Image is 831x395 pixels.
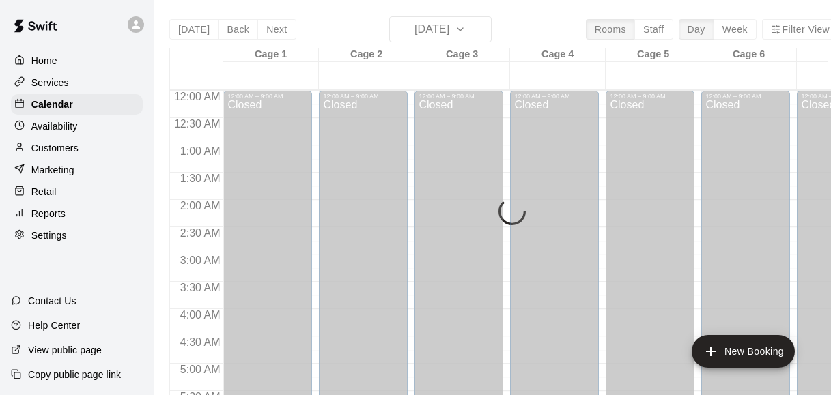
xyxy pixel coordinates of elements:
[171,91,224,102] span: 12:00 AM
[11,72,143,93] a: Services
[177,145,224,157] span: 1:00 AM
[177,227,224,239] span: 2:30 AM
[28,343,102,357] p: View public page
[28,319,80,332] p: Help Center
[323,93,404,100] div: 12:00 AM – 9:00 AM
[11,160,143,180] a: Marketing
[177,173,224,184] span: 1:30 AM
[11,116,143,136] a: Availability
[692,335,795,368] button: add
[701,48,797,61] div: Cage 6
[227,93,308,100] div: 12:00 AM – 9:00 AM
[31,54,57,68] p: Home
[177,336,224,348] span: 4:30 AM
[11,203,143,224] a: Reports
[31,141,79,155] p: Customers
[31,207,66,220] p: Reports
[610,93,690,100] div: 12:00 AM – 9:00 AM
[28,294,76,308] p: Contact Us
[414,48,510,61] div: Cage 3
[510,48,606,61] div: Cage 4
[11,138,143,158] a: Customers
[11,181,143,202] a: Retail
[514,93,595,100] div: 12:00 AM – 9:00 AM
[319,48,414,61] div: Cage 2
[31,229,67,242] p: Settings
[223,48,319,61] div: Cage 1
[606,48,701,61] div: Cage 5
[177,309,224,321] span: 4:00 AM
[31,76,69,89] p: Services
[31,185,57,199] p: Retail
[177,200,224,211] span: 2:00 AM
[31,163,74,177] p: Marketing
[11,94,143,115] a: Calendar
[31,98,73,111] p: Calendar
[177,364,224,375] span: 5:00 AM
[419,93,499,100] div: 12:00 AM – 9:00 AM
[177,282,224,293] span: 3:30 AM
[28,368,121,381] p: Copy public page link
[705,93,786,100] div: 12:00 AM – 9:00 AM
[11,50,143,71] a: Home
[171,118,224,130] span: 12:30 AM
[177,254,224,266] span: 3:00 AM
[31,119,78,133] p: Availability
[11,225,143,246] a: Settings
